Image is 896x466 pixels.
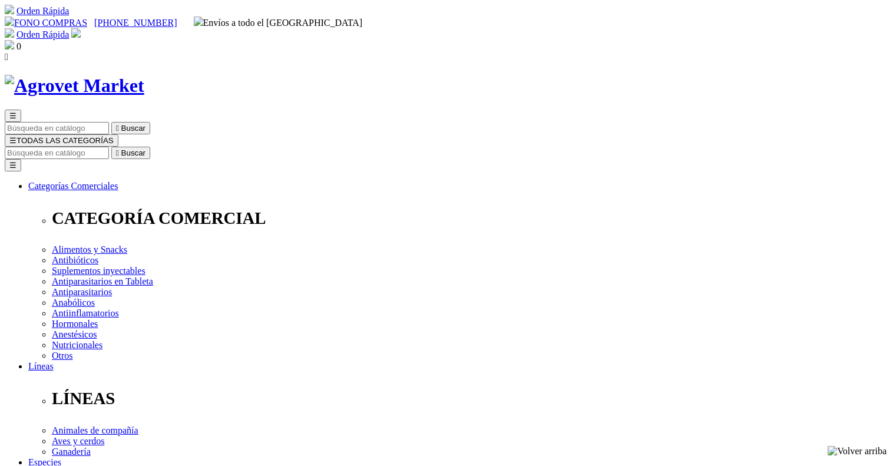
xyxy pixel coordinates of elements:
[5,28,14,38] img: shopping-cart.svg
[52,340,103,350] a: Nutricionales
[16,29,69,39] a: Orden Rápida
[52,308,119,318] a: Antiinflamatorios
[52,447,91,457] a: Ganadería
[9,111,16,120] span: ☰
[828,446,887,457] img: Volver arriba
[5,52,8,62] i: 
[111,122,150,134] button:  Buscar
[52,244,127,255] a: Alimentos y Snacks
[194,18,363,28] span: Envíos a todo el [GEOGRAPHIC_DATA]
[28,181,118,191] a: Categorías Comerciales
[116,148,119,157] i: 
[5,159,21,171] button: ☰
[121,148,146,157] span: Buscar
[52,351,73,361] a: Otros
[5,16,14,26] img: phone.svg
[52,425,138,435] a: Animales de compañía
[5,134,118,147] button: ☰TODAS LAS CATEGORÍAS
[28,361,54,371] a: Líneas
[5,110,21,122] button: ☰
[111,147,150,159] button:  Buscar
[5,147,109,159] input: Buscar
[52,255,98,265] a: Antibióticos
[71,29,81,39] a: Acceda a su cuenta de cliente
[116,124,119,133] i: 
[5,122,109,134] input: Buscar
[194,16,203,26] img: delivery-truck.svg
[5,75,144,97] img: Agrovet Market
[52,209,891,228] p: CATEGORÍA COMERCIAL
[52,436,104,446] a: Aves y cerdos
[9,136,16,145] span: ☰
[52,287,112,297] a: Antiparasitarios
[52,389,891,408] p: LÍNEAS
[52,329,97,339] a: Anestésicos
[94,18,177,28] a: [PHONE_NUMBER]
[71,28,81,38] img: user.svg
[5,40,14,49] img: shopping-bag.svg
[121,124,146,133] span: Buscar
[5,18,87,28] a: FONO COMPRAS
[52,266,146,276] a: Suplementos inyectables
[52,319,98,329] a: Hormonales
[5,5,14,14] img: shopping-cart.svg
[52,276,153,286] a: Antiparasitarios en Tableta
[16,6,69,16] a: Orden Rápida
[16,41,21,51] span: 0
[52,298,95,308] a: Anabólicos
